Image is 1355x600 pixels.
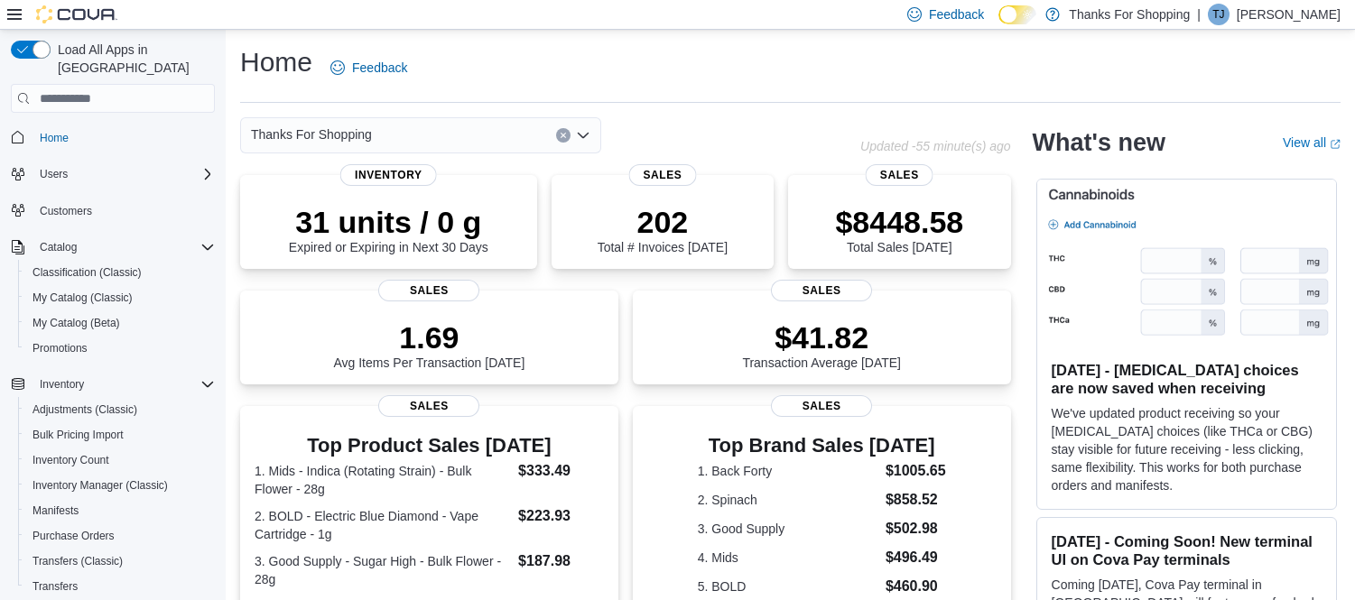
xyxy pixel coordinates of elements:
dt: 1. Mids - Indica (Rotating Strain) - Bulk Flower - 28g [255,462,511,498]
button: Users [32,163,75,185]
span: Catalog [40,240,77,254]
span: Customers [32,199,215,222]
span: Classification (Classic) [25,262,215,283]
span: Manifests [32,503,79,518]
div: Expired or Expiring in Next 30 Days [289,204,488,254]
button: Transfers [18,574,222,599]
span: Dark Mode [998,24,999,25]
a: Classification (Classic) [25,262,149,283]
button: Inventory Count [18,448,222,473]
span: Inventory [32,374,215,395]
button: Purchase Orders [18,523,222,549]
button: Clear input [556,128,571,143]
p: 1.69 [333,319,524,355]
span: Inventory Manager (Classic) [25,475,215,496]
span: Sales [771,395,872,417]
dd: $1005.65 [886,460,946,482]
span: Adjustments (Classic) [25,399,215,420]
p: Thanks For Shopping [1069,4,1190,25]
span: Thanks For Shopping [251,124,372,145]
a: Transfers (Classic) [25,550,130,572]
span: Classification (Classic) [32,265,142,280]
div: Transaction Average [DATE] [742,319,901,370]
span: Transfers (Classic) [32,554,123,568]
button: Adjustments (Classic) [18,397,222,422]
button: Manifests [18,498,222,523]
dt: 2. BOLD - Electric Blue Diamond - Vape Cartridge - 1g [255,507,511,543]
span: Adjustments (Classic) [32,402,137,417]
button: Customers [4,198,222,224]
h3: Top Product Sales [DATE] [255,435,604,457]
a: Purchase Orders [25,525,122,547]
dd: $858.52 [886,489,946,511]
span: Feedback [352,59,407,77]
a: Inventory Count [25,449,116,471]
button: Inventory [32,374,91,395]
a: View allExternal link [1283,135,1341,150]
button: Inventory Manager (Classic) [18,473,222,498]
h3: [DATE] - Coming Soon! New terminal UI on Cova Pay terminals [1052,532,1322,568]
dt: 1. Back Forty [698,462,878,480]
p: 31 units / 0 g [289,204,488,240]
dd: $460.90 [886,576,946,597]
span: Bulk Pricing Import [32,428,124,442]
span: Inventory Count [32,453,109,467]
button: Transfers (Classic) [18,549,222,574]
button: Home [4,124,222,150]
span: Catalog [32,236,215,258]
span: Promotions [32,341,88,355]
a: Adjustments (Classic) [25,399,144,420]
span: Transfers (Classic) [25,550,215,572]
span: Sales [771,280,872,301]
p: $41.82 [742,319,901,355]
button: Inventory [4,372,222,397]
span: Transfers [25,576,215,597]
a: Manifests [25,500,86,522]
span: Users [32,163,215,185]
span: Home [32,125,215,148]
h3: Top Brand Sales [DATE] [698,435,946,457]
dt: 2. Spinach [698,491,878,509]
a: Promotions [25,337,95,359]
dd: $187.98 [518,550,604,572]
span: Load All Apps in [GEOGRAPHIC_DATA] [51,41,215,77]
span: My Catalog (Classic) [25,287,215,309]
svg: External link [1330,139,1341,150]
span: My Catalog (Beta) [32,316,120,330]
span: Transfers [32,579,78,594]
a: Feedback [323,50,414,86]
a: My Catalog (Beta) [25,312,127,334]
div: Total Sales [DATE] [835,204,963,254]
h2: What's new [1033,128,1165,157]
p: We've updated product receiving so your [MEDICAL_DATA] choices (like THCa or CBG) stay visible fo... [1052,404,1322,494]
button: Catalog [32,236,84,258]
p: Updated -55 minute(s) ago [860,139,1011,153]
div: Tina Jansen [1208,4,1230,25]
span: Inventory Count [25,449,215,471]
button: Classification (Classic) [18,260,222,285]
span: Promotions [25,337,215,359]
dt: 5. BOLD [698,577,878,595]
button: My Catalog (Beta) [18,310,222,336]
a: My Catalog (Classic) [25,287,140,309]
span: Sales [378,280,479,301]
span: Sales [378,395,479,417]
span: Bulk Pricing Import [25,424,215,446]
button: Bulk Pricing Import [18,422,222,448]
span: Inventory [40,377,84,392]
dd: $502.98 [886,518,946,540]
span: Customers [40,204,92,218]
button: Open list of options [576,128,590,143]
span: Sales [628,164,696,186]
dd: $333.49 [518,460,604,482]
button: My Catalog (Classic) [18,285,222,310]
h1: Home [240,44,312,80]
span: Purchase Orders [32,529,115,543]
span: Users [40,167,68,181]
span: TJ [1212,4,1224,25]
p: 202 [598,204,728,240]
dt: 4. Mids [698,549,878,567]
a: Transfers [25,576,85,597]
p: $8448.58 [835,204,963,240]
p: | [1197,4,1201,25]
